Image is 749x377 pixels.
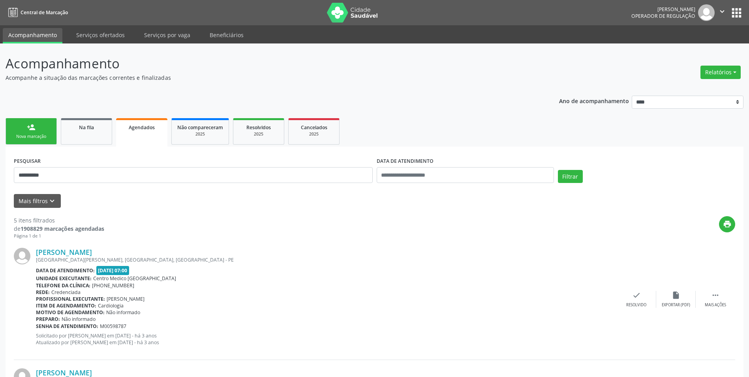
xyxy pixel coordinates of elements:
span: [PHONE_NUMBER] [92,282,134,289]
div: 2025 [239,131,278,137]
p: Ano de acompanhamento [559,96,629,106]
button: print [719,216,735,232]
button: Relatórios [700,66,741,79]
a: Serviços por vaga [139,28,196,42]
span: Não informado [106,309,140,316]
p: Solicitado por [PERSON_NAME] em [DATE] - há 3 anos Atualizado por [PERSON_NAME] em [DATE] - há 3 ... [36,332,617,346]
div: Mais ações [705,302,726,308]
button: Filtrar [558,170,583,183]
div: [GEOGRAPHIC_DATA][PERSON_NAME], [GEOGRAPHIC_DATA], [GEOGRAPHIC_DATA] - PE [36,256,617,263]
span: Credenciada [51,289,81,296]
i:  [711,291,720,300]
b: Profissional executante: [36,296,105,302]
strong: 1908829 marcações agendadas [21,225,104,232]
div: Exportar (PDF) [662,302,690,308]
span: Central de Marcação [21,9,68,16]
span: Cardiologia [98,302,124,309]
div: Página 1 de 1 [14,233,104,239]
button:  [715,4,730,21]
b: Telefone da clínica: [36,282,90,289]
img: img [698,4,715,21]
div: Nova marcação [11,134,51,139]
a: Beneficiários [204,28,249,42]
div: de [14,224,104,233]
label: PESQUISAR [14,155,41,167]
div: person_add [27,123,36,132]
a: Serviços ofertados [71,28,130,42]
span: [PERSON_NAME] [107,296,145,302]
label: DATA DE ATENDIMENTO [377,155,434,167]
span: Operador de regulação [631,13,695,19]
span: M00598787 [100,323,126,330]
div: 2025 [177,131,223,137]
span: Não compareceram [177,124,223,131]
b: Unidade executante: [36,275,92,282]
p: Acompanhamento [6,54,522,74]
button: apps [730,6,743,20]
a: [PERSON_NAME] [36,248,92,256]
img: img [14,248,30,264]
b: Rede: [36,289,50,296]
a: [PERSON_NAME] [36,368,92,377]
div: 2025 [294,131,334,137]
p: Acompanhe a situação das marcações correntes e finalizadas [6,74,522,82]
b: Data de atendimento: [36,267,95,274]
span: Na fila [79,124,94,131]
span: Resolvidos [246,124,271,131]
i: print [723,220,732,228]
span: [DATE] 07:00 [96,266,130,275]
b: Motivo de agendamento: [36,309,105,316]
div: Resolvido [626,302,646,308]
div: [PERSON_NAME] [631,6,695,13]
div: 5 itens filtrados [14,216,104,224]
i: insert_drive_file [672,291,680,300]
i: keyboard_arrow_down [48,197,56,205]
button: Mais filtroskeyboard_arrow_down [14,194,61,208]
span: Não informado [62,316,96,322]
a: Central de Marcação [6,6,68,19]
span: Agendados [129,124,155,131]
i: check [632,291,641,300]
span: Centro Medico [GEOGRAPHIC_DATA] [93,275,176,282]
a: Acompanhamento [3,28,62,43]
i:  [718,7,726,16]
span: Cancelados [301,124,327,131]
b: Senha de atendimento: [36,323,98,330]
b: Item de agendamento: [36,302,96,309]
b: Preparo: [36,316,60,322]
